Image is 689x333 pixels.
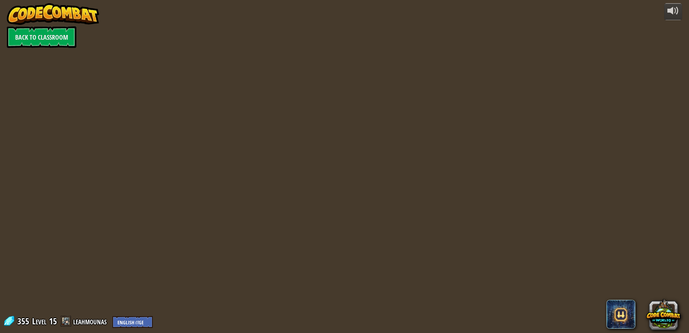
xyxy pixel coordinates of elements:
span: 15 [49,315,57,327]
span: 355 [17,315,31,327]
span: Level [32,315,46,327]
a: Back to Classroom [7,26,76,48]
a: leahmounas [73,315,109,327]
img: CodeCombat - Learn how to code by playing a game [7,3,99,25]
button: Adjust volume [664,3,682,20]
